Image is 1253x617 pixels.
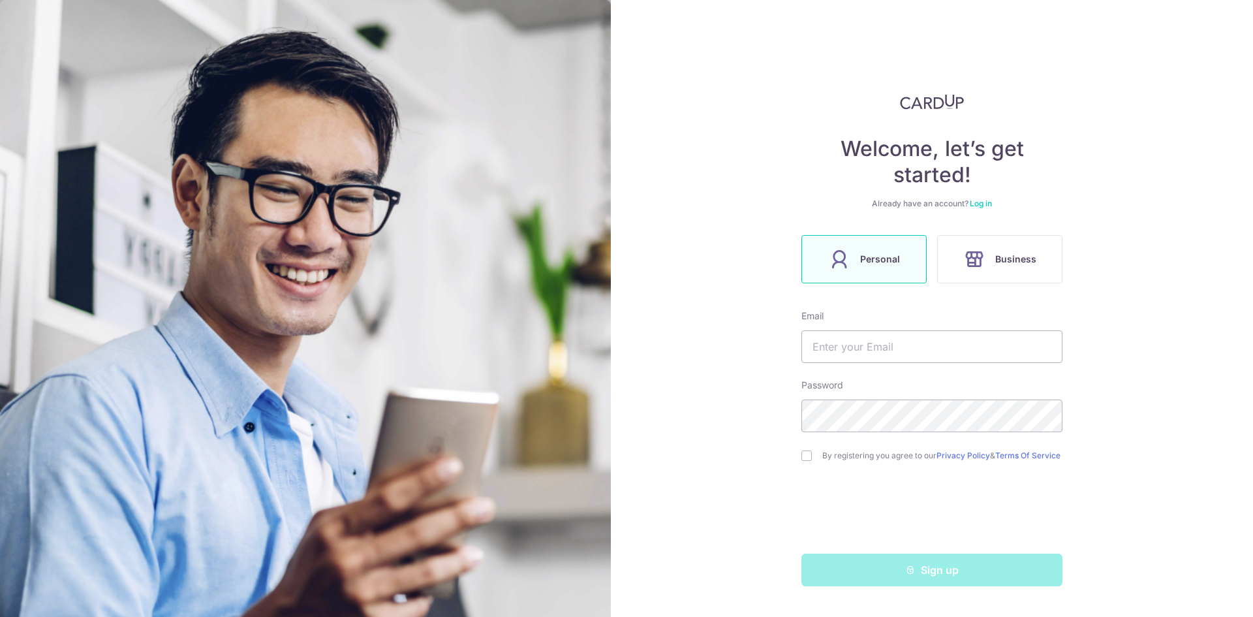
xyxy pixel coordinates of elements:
[801,136,1062,188] h4: Welcome, let’s get started!
[932,235,1068,283] a: Business
[801,198,1062,209] div: Already have an account?
[936,451,990,460] a: Privacy Policy
[801,330,1062,363] input: Enter your Email
[801,309,824,323] label: Email
[995,451,1060,460] a: Terms Of Service
[822,451,1062,461] label: By registering you agree to our &
[801,379,843,392] label: Password
[970,198,992,208] a: Log in
[833,487,1031,538] iframe: reCAPTCHA
[995,251,1036,267] span: Business
[796,235,932,283] a: Personal
[900,94,964,110] img: CardUp Logo
[860,251,900,267] span: Personal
